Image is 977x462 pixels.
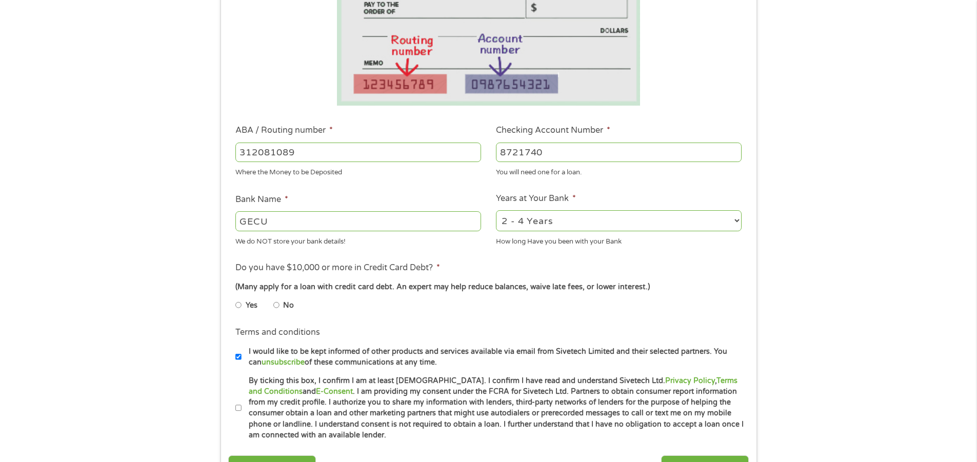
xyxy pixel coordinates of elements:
[283,300,294,311] label: No
[316,387,353,396] a: E-Consent
[235,194,288,205] label: Bank Name
[235,263,440,273] label: Do you have $10,000 or more in Credit Card Debt?
[262,358,305,367] a: unsubscribe
[235,125,333,136] label: ABA / Routing number
[496,125,610,136] label: Checking Account Number
[242,375,745,441] label: By ticking this box, I confirm I am at least [DEMOGRAPHIC_DATA]. I confirm I have read and unders...
[496,233,742,247] div: How long Have you been with your Bank
[235,327,320,338] label: Terms and conditions
[249,376,737,396] a: Terms and Conditions
[496,193,576,204] label: Years at Your Bank
[665,376,715,385] a: Privacy Policy
[235,282,741,293] div: (Many apply for a loan with credit card debt. An expert may help reduce balances, waive late fees...
[246,300,257,311] label: Yes
[235,164,481,178] div: Where the Money to be Deposited
[496,143,742,162] input: 345634636
[496,164,742,178] div: You will need one for a loan.
[235,143,481,162] input: 263177916
[235,233,481,247] div: We do NOT store your bank details!
[242,346,745,368] label: I would like to be kept informed of other products and services available via email from Sivetech...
